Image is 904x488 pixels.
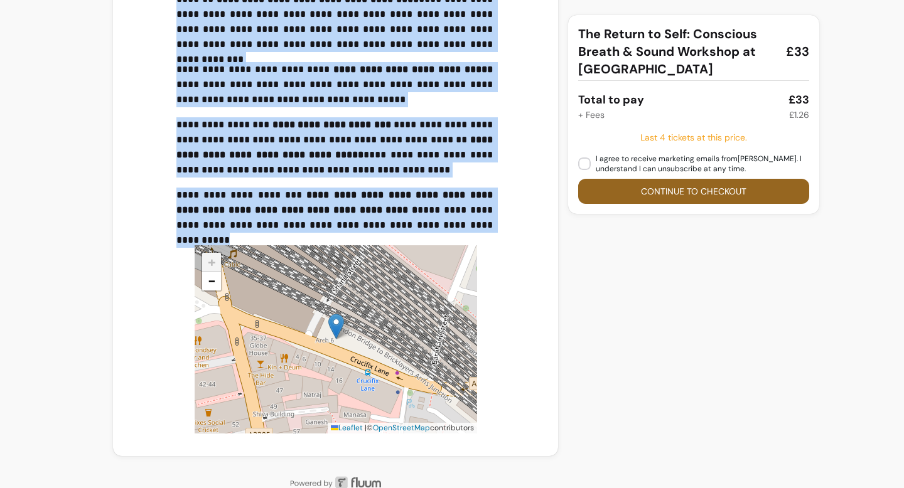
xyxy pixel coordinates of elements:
a: Leaflet [331,423,363,433]
div: + Fees [578,109,605,121]
img: Serafina Rose [328,314,344,339]
span: − [208,272,216,290]
span: + [208,253,216,271]
span: The Return to Self: Conscious Breath & Sound Workshop at [GEOGRAPHIC_DATA] [578,25,776,78]
div: Last 4 tickets at this price . [578,131,809,144]
div: £33 [788,91,809,109]
button: Continue to checkout [578,179,809,204]
div: © contributors [328,423,477,433]
a: Zoom out [202,272,221,290]
span: £33 [786,43,809,60]
div: £1.26 [789,109,809,121]
span: | [365,423,367,433]
div: Total to pay [578,91,644,109]
a: Zoom in [202,253,221,272]
a: OpenStreetMap [373,423,430,433]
